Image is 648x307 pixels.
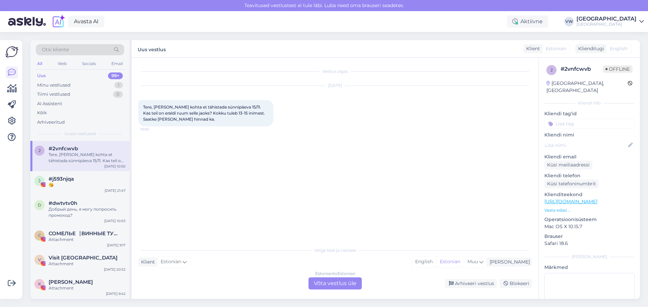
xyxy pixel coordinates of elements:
[564,17,574,26] div: VW
[603,65,632,73] span: Offline
[544,191,634,198] p: Klienditeekond
[64,131,96,137] span: Uued vestlused
[104,164,126,169] div: [DATE] 10:50
[523,45,540,52] div: Klient
[49,285,126,291] div: Attachment
[37,91,70,98] div: Tiimi vestlused
[143,104,266,122] span: Tere, [PERSON_NAME] kohta et tähistada sünnipäeva 15/11. Kas teil on eraldi ruum selle jaoks? Kok...
[544,223,634,230] p: Mac OS X 10.15.7
[412,257,436,267] div: English
[38,233,41,238] span: С
[49,261,126,267] div: Attachment
[104,267,126,272] div: [DATE] 20:52
[38,178,40,183] span: j
[42,46,69,53] span: Otsi kliente
[546,45,566,52] span: Estonian
[68,16,104,27] a: Avasta AI
[500,279,532,288] div: Blokeeri
[36,59,44,68] div: All
[561,65,603,73] div: # 2vnfcwvb
[467,258,478,265] span: Muu
[487,258,530,266] div: [PERSON_NAME]
[38,257,41,262] span: V
[308,277,362,289] div: Võta vestlus üle
[550,67,553,72] span: 2
[544,240,634,247] p: Safari 18.6
[436,257,464,267] div: Estonian
[49,231,119,237] span: СОМЕЛЬЕ⎹ ВИННЫЕ ТУРЫ | ДЕГУСТАЦИИ В ТАЛЛИННЕ
[49,152,126,164] div: Tere, [PERSON_NAME] kohta et tähistada sünnipäeva 15/11. Kas teil on eraldi ruum selle jaoks? Kok...
[576,16,644,27] a: [GEOGRAPHIC_DATA][GEOGRAPHIC_DATA]
[544,131,634,139] p: Kliendi nimi
[49,206,126,218] div: Добрый день, я могу попросить промокод?
[546,80,628,94] div: [GEOGRAPHIC_DATA], [GEOGRAPHIC_DATA]
[544,160,592,170] div: Küsi meiliaadressi
[544,216,634,223] p: Operatsioonisüsteem
[161,258,181,266] span: Estonian
[105,188,126,193] div: [DATE] 21:47
[49,182,126,188] div: 😘
[113,91,123,98] div: 0
[38,281,41,286] span: K
[37,119,65,126] div: Arhiveeritud
[37,100,62,107] div: AI Assistent
[576,22,637,27] div: [GEOGRAPHIC_DATA]
[544,264,634,271] p: Märkmed
[445,279,497,288] div: Arhiveeri vestlus
[49,255,117,261] span: Visit Pärnu
[38,203,41,208] span: d
[138,83,532,89] div: [DATE]
[140,127,166,132] span: 10:50
[49,200,77,206] span: #dwtvtv0h
[544,179,599,188] div: Küsi telefoninumbrit
[37,82,71,89] div: Minu vestlused
[138,258,155,266] div: Klient
[108,72,123,79] div: 99+
[544,153,634,160] p: Kliendi email
[49,237,126,243] div: Attachment
[544,110,634,117] p: Kliendi tag'id
[575,45,604,52] div: Klienditugi
[138,247,532,253] div: Valige keel ja vastake
[576,16,637,22] div: [GEOGRAPHIC_DATA]
[38,148,41,153] span: 2
[544,207,634,213] p: Vaata edasi ...
[138,44,166,53] label: Uus vestlus
[610,45,627,52] span: English
[49,146,78,152] span: #2vnfcwvb
[37,110,47,116] div: Kõik
[106,291,126,296] div: [DATE] 9:42
[544,119,634,129] input: Lisa tag
[56,59,68,68] div: Web
[545,142,627,149] input: Lisa nimi
[104,218,126,223] div: [DATE] 10:03
[51,14,65,29] img: explore-ai
[81,59,97,68] div: Socials
[49,279,93,285] span: Katri Kägo
[37,72,46,79] div: Uus
[114,82,123,89] div: 1
[544,233,634,240] p: Brauser
[544,198,597,205] a: [URL][DOMAIN_NAME]
[138,68,532,74] div: Vestlus algas
[544,254,634,260] div: [PERSON_NAME]
[49,176,74,182] span: #j593njqa
[507,16,548,28] div: Aktiivne
[107,243,126,248] div: [DATE] 9:17
[5,45,18,58] img: Askly Logo
[315,271,355,277] div: Estonian to Estonian
[544,100,634,106] div: Kliendi info
[110,59,124,68] div: Email
[544,172,634,179] p: Kliendi telefon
